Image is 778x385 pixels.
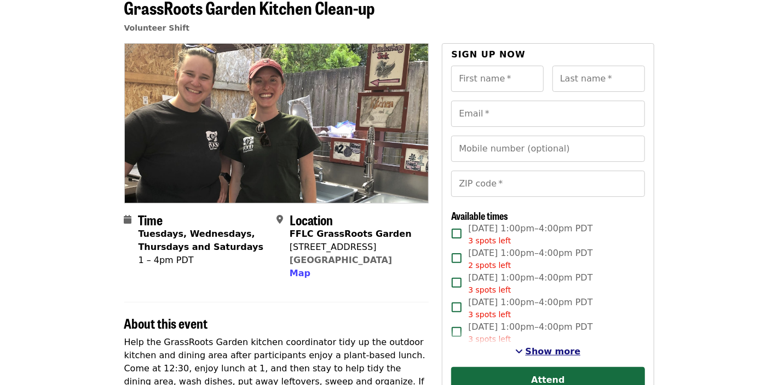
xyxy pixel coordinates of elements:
button: See more timeslots [516,345,581,358]
span: [DATE] 1:00pm–4:00pm PDT [468,222,592,247]
div: [STREET_ADDRESS] [290,241,412,254]
input: Email [451,101,644,127]
span: 3 spots left [468,285,511,294]
span: About this event [124,313,208,332]
div: 1 – 4pm PDT [139,254,268,267]
input: First name [451,66,544,92]
span: Time [139,210,163,229]
i: calendar icon [124,214,132,225]
span: 3 spots left [468,236,511,245]
strong: FFLC GrassRoots Garden [290,229,412,239]
strong: Tuesdays, Wednesdays, Thursdays and Saturdays [139,229,264,252]
span: Location [290,210,333,229]
span: 3 spots left [468,335,511,343]
span: [DATE] 1:00pm–4:00pm PDT [468,296,592,320]
button: Map [290,267,310,280]
span: [DATE] 1:00pm–4:00pm PDT [468,320,592,345]
span: 2 spots left [468,261,511,270]
span: [DATE] 1:00pm–4:00pm PDT [468,247,592,271]
span: Sign up now [451,49,526,60]
i: map-marker-alt icon [276,214,283,225]
span: [DATE] 1:00pm–4:00pm PDT [468,271,592,296]
input: Last name [552,66,645,92]
a: Volunteer Shift [124,24,190,32]
span: 3 spots left [468,310,511,319]
span: Map [290,268,310,278]
span: Available times [451,208,508,223]
a: [GEOGRAPHIC_DATA] [290,255,392,265]
input: ZIP code [451,171,644,197]
span: Show more [526,346,581,357]
input: Mobile number (optional) [451,136,644,162]
img: GrassRoots Garden Kitchen Clean-up organized by FOOD For Lane County [125,44,429,202]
